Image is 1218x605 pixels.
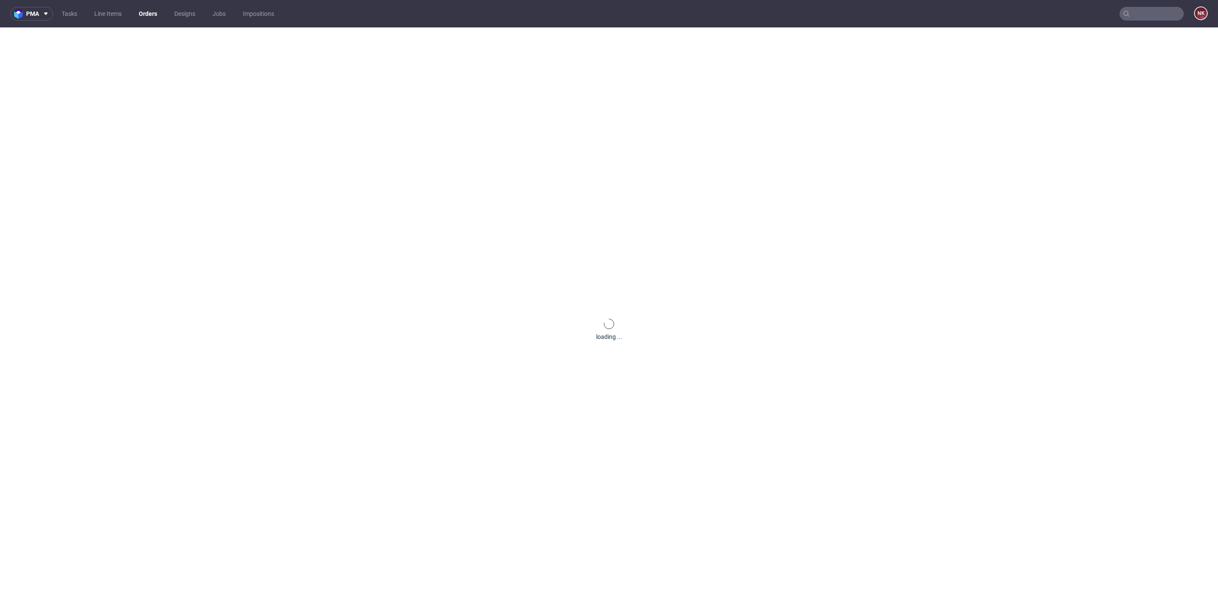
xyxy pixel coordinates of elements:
span: pma [26,11,39,17]
figcaption: NK [1195,7,1207,19]
a: Orders [134,7,162,21]
a: Designs [169,7,200,21]
a: Line Items [89,7,127,21]
a: Tasks [57,7,82,21]
img: logo [14,9,26,19]
button: pma [10,7,53,21]
a: Impositions [238,7,279,21]
div: loading ... [596,332,622,341]
a: Jobs [207,7,231,21]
